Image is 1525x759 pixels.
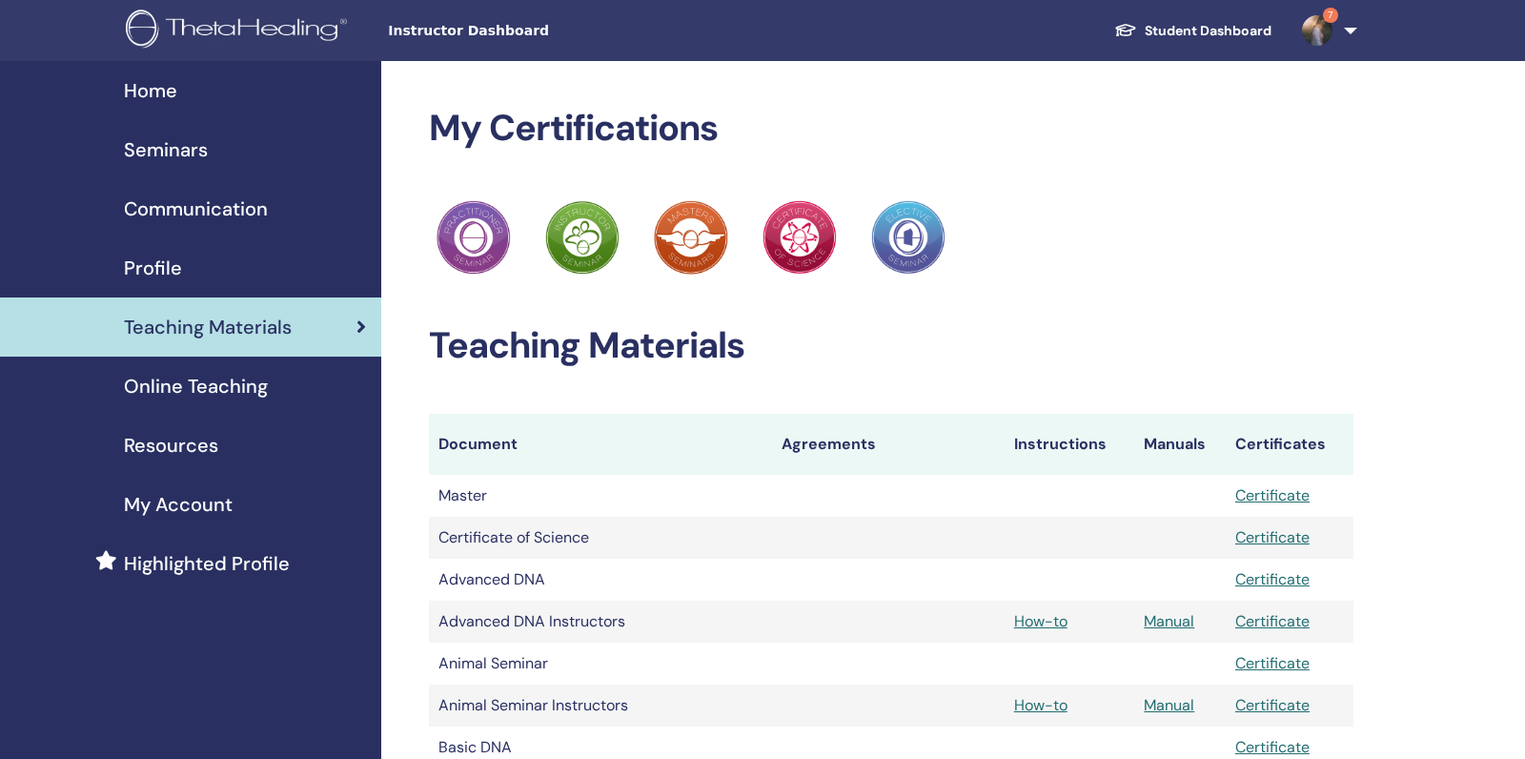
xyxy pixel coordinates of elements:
th: Agreements [772,414,1005,475]
img: Practitioner [654,200,728,275]
a: Certificate [1235,485,1310,505]
a: Manual [1144,611,1194,631]
td: Master [429,475,772,517]
img: Practitioner [545,200,620,275]
h2: Teaching Materials [429,324,1353,368]
img: default.jpg [1302,15,1332,46]
img: logo.png [126,10,354,52]
img: Practitioner [437,200,511,275]
td: Advanced DNA [429,559,772,601]
a: Certificate [1235,569,1310,589]
span: Resources [124,431,218,460]
td: Animal Seminar Instructors [429,685,772,727]
img: graduation-cap-white.svg [1114,22,1137,38]
a: Certificate [1235,527,1310,547]
a: How-to [1014,611,1067,631]
span: Home [124,76,177,105]
th: Certificates [1226,414,1353,475]
img: Practitioner [762,200,837,275]
a: Certificate [1235,653,1310,673]
td: Certificate of Science [429,517,772,559]
th: Manuals [1134,414,1226,475]
a: Certificate [1235,737,1310,757]
td: Animal Seminar [429,643,772,685]
a: Student Dashboard [1099,13,1287,49]
h2: My Certifications [429,107,1353,151]
span: Instructor Dashboard [388,21,674,41]
th: Document [429,414,772,475]
span: Online Teaching [124,372,268,400]
img: Practitioner [871,200,945,275]
th: Instructions [1005,414,1135,475]
span: Teaching Materials [124,313,292,341]
a: How-to [1014,695,1067,715]
a: Certificate [1235,611,1310,631]
a: Manual [1144,695,1194,715]
span: Seminars [124,135,208,164]
span: Highlighted Profile [124,549,290,578]
span: My Account [124,490,233,519]
span: 7 [1323,8,1338,23]
td: Advanced DNA Instructors [429,601,772,643]
span: Communication [124,195,268,223]
span: Profile [124,254,182,282]
a: Certificate [1235,695,1310,715]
